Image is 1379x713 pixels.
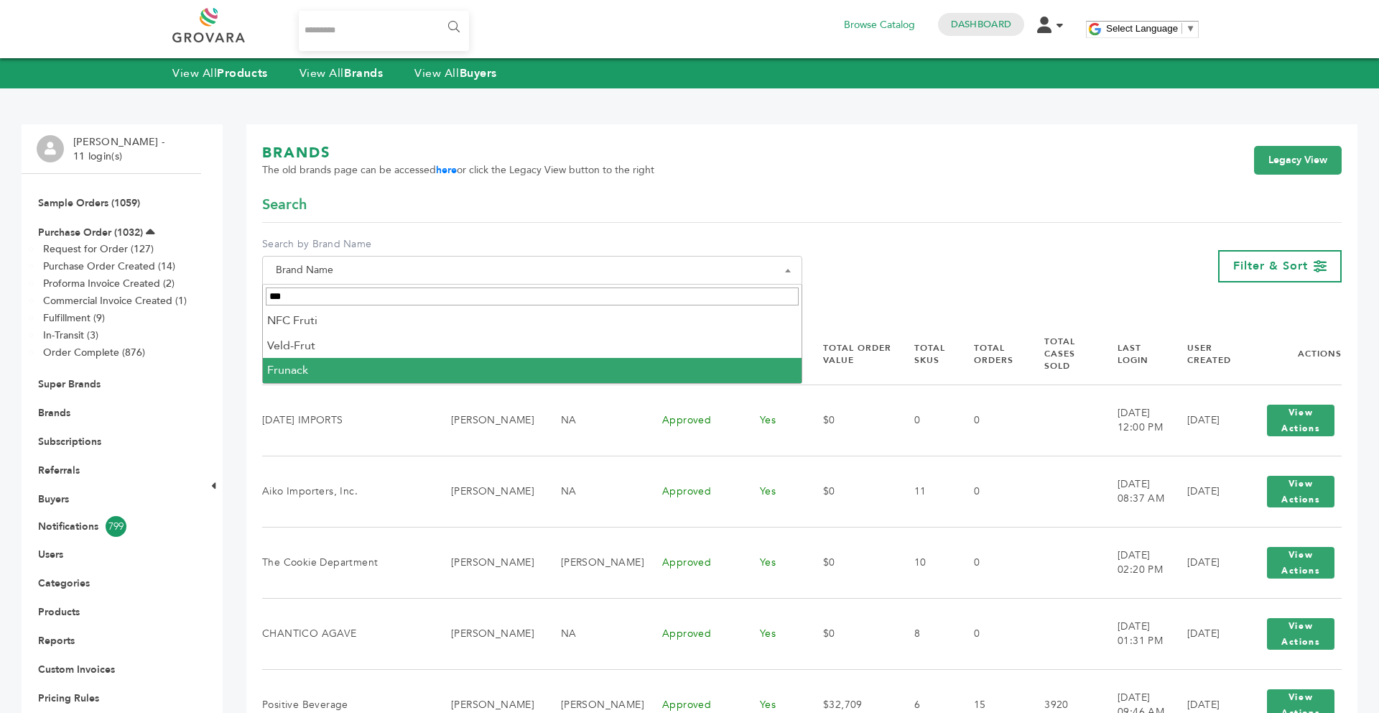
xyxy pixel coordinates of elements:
[433,598,543,669] td: [PERSON_NAME]
[1106,23,1178,34] span: Select Language
[460,65,497,81] strong: Buyers
[262,256,802,285] span: Brand Name
[543,456,644,527] td: NA
[742,598,805,669] td: Yes
[266,287,799,305] input: Search
[43,242,154,256] a: Request for Order (127)
[956,527,1026,598] td: 0
[262,527,433,598] td: The Cookie Department
[38,435,101,448] a: Subscriptions
[43,311,105,325] a: Fulfillment (9)
[300,65,384,81] a: View AllBrands
[742,527,805,598] td: Yes
[38,605,80,619] a: Products
[38,691,99,705] a: Pricing Rules
[38,516,185,537] a: Notifications799
[43,294,187,308] a: Commercial Invoice Created (1)
[896,598,956,669] td: 8
[263,358,802,382] li: Frunack
[38,226,143,239] a: Purchase Order (1032)
[1169,527,1242,598] td: [DATE]
[1100,323,1169,385] th: Last Login
[1100,527,1169,598] td: [DATE] 02:20 PM
[805,456,896,527] td: $0
[262,385,433,456] td: [DATE] IMPORTS
[106,516,126,537] span: 799
[262,456,433,527] td: Aiko Importers, Inc.
[896,323,956,385] th: Total SKUs
[644,527,742,598] td: Approved
[896,456,956,527] td: 11
[262,195,307,215] span: Search
[956,323,1026,385] th: Total Orders
[38,196,140,210] a: Sample Orders (1059)
[43,328,98,342] a: In-Transit (3)
[433,527,543,598] td: [PERSON_NAME]
[896,385,956,456] td: 0
[644,598,742,669] td: Approved
[1169,323,1242,385] th: User Created
[37,135,64,162] img: profile.png
[896,527,956,598] td: 10
[172,65,268,81] a: View AllProducts
[38,492,69,506] a: Buyers
[1267,618,1334,650] button: View Actions
[956,456,1026,527] td: 0
[1242,323,1342,385] th: Actions
[38,406,70,420] a: Brands
[38,377,101,391] a: Super Brands
[1026,323,1100,385] th: Total Cases Sold
[73,135,168,163] li: [PERSON_NAME] - 11 login(s)
[38,576,90,590] a: Categories
[543,527,644,598] td: [PERSON_NAME]
[43,346,145,359] a: Order Complete (876)
[38,464,80,477] a: Referrals
[543,385,644,456] td: NA
[844,17,915,33] a: Browse Catalog
[270,260,794,280] span: Brand Name
[1169,456,1242,527] td: [DATE]
[1254,146,1342,175] a: Legacy View
[956,598,1026,669] td: 0
[956,385,1026,456] td: 0
[299,11,469,51] input: Search...
[805,323,896,385] th: Total Order Value
[433,385,543,456] td: [PERSON_NAME]
[43,259,175,273] a: Purchase Order Created (14)
[805,385,896,456] td: $0
[1186,23,1195,34] span: ▼
[1169,598,1242,669] td: [DATE]
[433,456,543,527] td: [PERSON_NAME]
[1233,258,1308,274] span: Filter & Sort
[344,65,383,81] strong: Brands
[414,65,497,81] a: View AllBuyers
[1100,385,1169,456] td: [DATE] 12:00 PM
[951,18,1011,31] a: Dashboard
[644,385,742,456] td: Approved
[1267,405,1334,436] button: View Actions
[1106,23,1195,34] a: Select Language​
[436,163,457,177] a: here
[1100,598,1169,669] td: [DATE] 01:31 PM
[805,598,896,669] td: $0
[742,456,805,527] td: Yes
[263,333,802,358] li: Veld-Frut
[38,548,63,561] a: Users
[1100,456,1169,527] td: [DATE] 08:37 AM
[38,634,75,648] a: Reports
[262,598,433,669] td: CHANTICO AGAVE
[262,163,654,178] span: The old brands page can be accessed or click the Legacy View button to the right
[38,663,115,676] a: Custom Invoices
[742,385,805,456] td: Yes
[262,143,654,163] h1: BRANDS
[262,237,802,252] label: Search by Brand Name
[43,277,175,290] a: Proforma Invoice Created (2)
[1267,547,1334,579] button: View Actions
[1267,476,1334,507] button: View Actions
[805,527,896,598] td: $0
[543,598,644,669] td: NA
[644,456,742,527] td: Approved
[1169,385,1242,456] td: [DATE]
[217,65,267,81] strong: Products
